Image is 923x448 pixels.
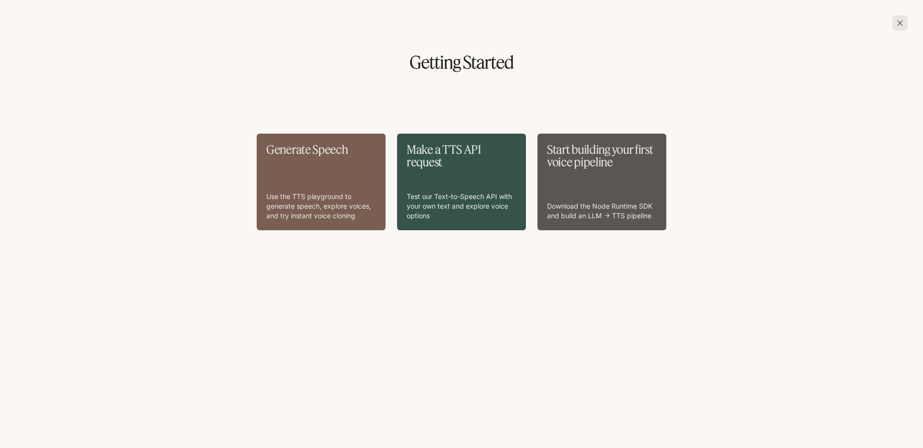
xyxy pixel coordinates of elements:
a: Make a TTS API requestTest our Text-to-Speech API with your own text and explore voice options [397,134,526,230]
a: Start building your first voice pipelineDownload the Node Runtime SDK and build an LLM → TTS pipe... [537,134,666,230]
p: Start building your first voice pipeline [547,143,657,169]
p: Generate Speech [266,143,376,156]
p: Make a TTS API request [407,143,516,169]
h1: Getting Started [15,54,908,71]
p: Download the Node Runtime SDK and build an LLM → TTS pipeline [547,201,657,221]
p: Use the TTS playground to generate speech, explore voices, and try instant voice cloning [266,192,376,221]
p: Test our Text-to-Speech API with your own text and explore voice options [407,192,516,221]
a: Generate SpeechUse the TTS playground to generate speech, explore voices, and try instant voice c... [257,134,386,230]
